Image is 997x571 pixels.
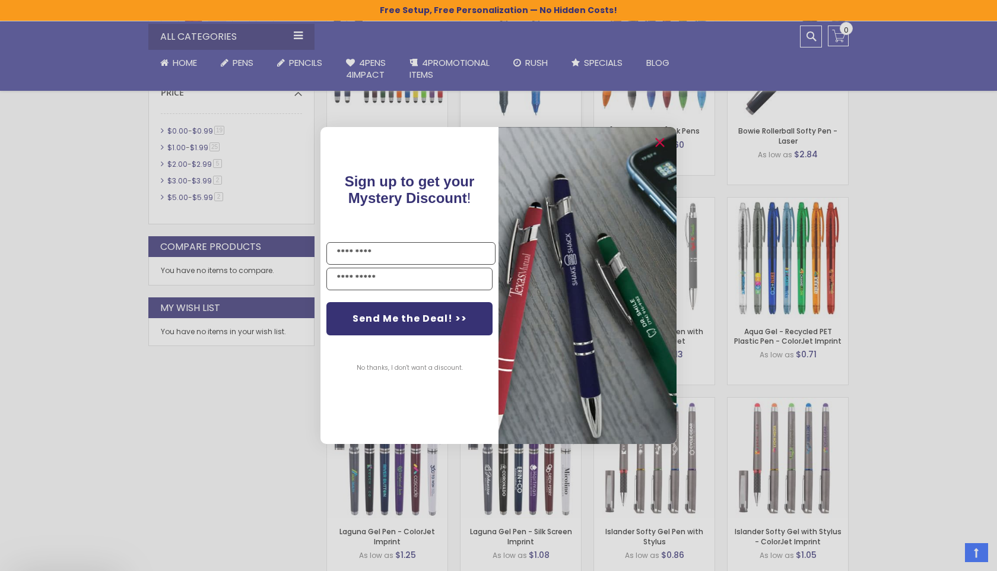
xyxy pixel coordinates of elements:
[326,302,493,335] button: Send Me the Deal! >>
[351,353,469,383] button: No thanks, I don't want a discount.
[650,133,669,152] button: Close dialog
[345,173,475,206] span: Sign up to get your Mystery Discount
[498,127,677,443] img: pop-up-image
[345,173,475,206] span: !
